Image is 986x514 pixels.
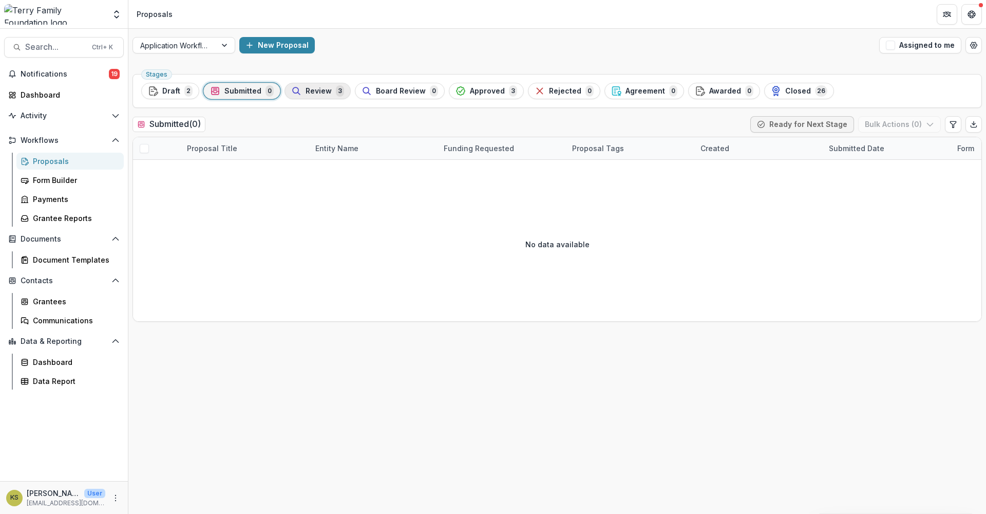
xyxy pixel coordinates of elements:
div: Funding Requested [438,143,520,154]
button: Partners [937,4,957,25]
button: Open Workflows [4,132,124,149]
button: Bulk Actions (0) [858,116,941,133]
div: Proposal Tags [566,137,694,159]
div: Payments [33,194,116,205]
button: Open Data & Reporting [4,333,124,350]
span: Rejected [549,87,581,96]
div: Dashboard [33,357,116,368]
div: Created [694,137,823,159]
a: Payments [16,191,124,208]
span: Workflows [21,136,107,145]
span: Stages [146,71,167,78]
div: Funding Requested [438,137,566,159]
span: Submitted [224,87,261,96]
a: Proposals [16,153,124,170]
button: Open Activity [4,107,124,124]
button: Approved3 [449,83,524,99]
div: Entity Name [309,137,438,159]
span: Review [306,87,332,96]
div: Communications [33,315,116,326]
div: Proposals [137,9,173,20]
button: Notifications19 [4,66,124,82]
button: Get Help [961,4,982,25]
div: Form [951,143,980,154]
div: Form Builder [33,175,116,186]
a: Dashboard [16,354,124,371]
div: Dashboard [21,89,116,100]
div: Submitted Date [823,143,890,154]
span: 3 [336,85,344,97]
a: Grantees [16,293,124,310]
span: 0 [585,85,594,97]
img: Terry Family Foundation logo [4,4,105,25]
button: Submitted0 [203,83,280,99]
span: Notifications [21,70,109,79]
span: Activity [21,112,107,120]
span: Closed [785,87,811,96]
a: Data Report [16,373,124,390]
button: Review3 [285,83,351,99]
div: Proposal Title [181,137,309,159]
p: User [84,489,105,498]
button: More [109,492,122,504]
button: Open table manager [965,37,982,53]
span: Data & Reporting [21,337,107,346]
span: 2 [184,85,193,97]
button: Closed26 [764,83,834,99]
span: 0 [745,85,753,97]
button: New Proposal [239,37,315,53]
p: [EMAIL_ADDRESS][DOMAIN_NAME] [27,499,105,508]
span: 0 [669,85,677,97]
button: Awarded0 [688,83,760,99]
button: Edit table settings [945,116,961,133]
div: Grantees [33,296,116,307]
span: 26 [815,85,827,97]
span: Draft [162,87,180,96]
div: Created [694,143,735,154]
a: Form Builder [16,172,124,189]
button: Search... [4,37,124,58]
button: Assigned to me [879,37,961,53]
button: Board Review0 [355,83,445,99]
span: Awarded [709,87,741,96]
button: Open Documents [4,231,124,247]
button: Ready for Next Stage [750,116,854,133]
span: Board Review [376,87,426,96]
button: Open Contacts [4,272,124,289]
a: Document Templates [16,251,124,268]
span: Contacts [21,277,107,285]
span: 0 [266,85,274,97]
div: Proposal Title [181,143,243,154]
span: Approved [470,87,505,96]
span: Documents [21,235,107,244]
a: Dashboard [4,86,124,103]
div: Document Templates [33,254,116,265]
div: Grantee Reports [33,213,116,224]
div: Proposal Tags [566,143,630,154]
button: Agreement0 [604,83,684,99]
span: Search... [25,42,86,52]
div: Submitted Date [823,137,951,159]
span: 19 [109,69,120,79]
div: Data Report [33,376,116,387]
div: Kathleen Shaw [10,494,18,501]
div: Ctrl + K [90,42,115,53]
button: Rejected0 [528,83,600,99]
span: 0 [430,85,438,97]
button: Export table data [965,116,982,133]
span: 3 [509,85,517,97]
p: [PERSON_NAME] [27,488,80,499]
h2: Submitted ( 0 ) [132,117,205,132]
button: Open entity switcher [109,4,124,25]
div: Entity Name [309,143,365,154]
div: Proposals [33,156,116,167]
a: Communications [16,312,124,329]
span: Agreement [625,87,665,96]
a: Grantee Reports [16,210,124,227]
